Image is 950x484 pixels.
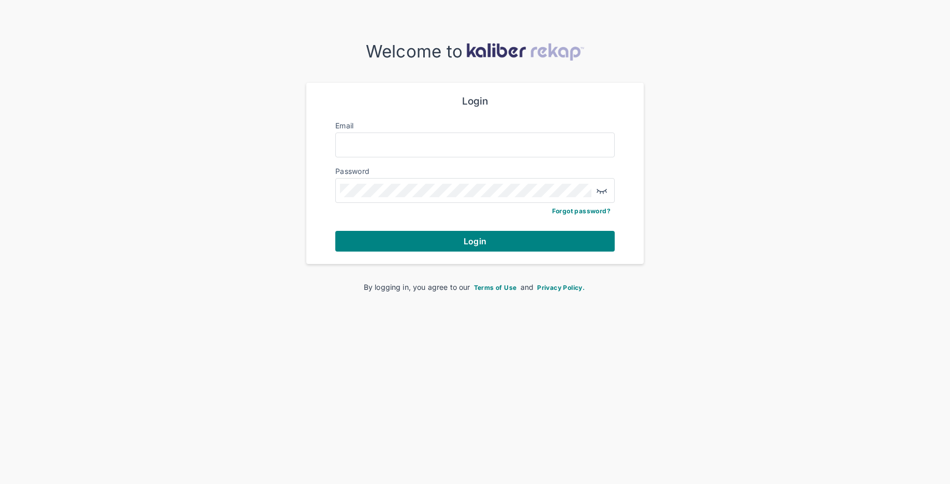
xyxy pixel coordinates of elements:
[474,284,517,291] span: Terms of Use
[537,284,585,291] span: Privacy Policy.
[596,184,608,197] img: eye-closed.fa43b6e4.svg
[472,283,518,291] a: Terms of Use
[335,121,353,130] label: Email
[335,95,615,108] div: Login
[335,167,369,175] label: Password
[466,43,584,61] img: kaliber-logo
[552,207,611,215] a: Forgot password?
[335,231,615,252] button: Login
[536,283,586,291] a: Privacy Policy.
[323,282,627,292] div: By logging in, you agree to our and
[464,236,486,246] span: Login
